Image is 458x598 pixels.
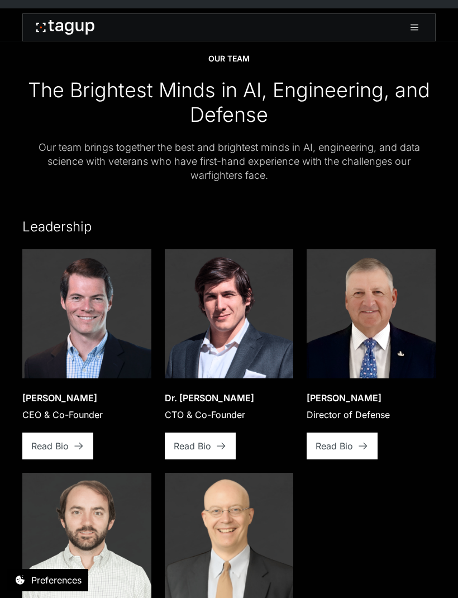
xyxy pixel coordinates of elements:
div: Our team brings together the best and brightest minds in AI, engineering, and data science with v... [22,140,436,183]
div: Director of Defense [307,409,390,421]
a: Open bio popup [22,249,151,378]
img: Jon Garrity [22,249,151,378]
a: Read Bio [307,433,378,459]
img: Dr. Will Vega-Brown [165,249,294,378]
a: Read Bio [165,433,236,459]
a: Read Bio [22,433,93,459]
div: CEO & Co-Founder [22,409,103,421]
div: CTO & Co-Founder [165,409,254,421]
div: [PERSON_NAME] [307,392,390,404]
a: Open bio popup [307,249,436,378]
div: Dr. [PERSON_NAME] [165,392,254,404]
img: Paul Plemmons [307,249,436,378]
div: [PERSON_NAME] [22,392,103,404]
div: Read Bio [31,439,69,453]
h2: Leadership [22,218,92,236]
div: Read Bio [316,439,353,453]
div: Read Bio [174,439,211,453]
a: Open bio popup [165,249,294,378]
div: Preferences [31,573,82,587]
div: Our team [208,53,250,64]
div: The Brightest Minds in AI, Engineering, and Defense [22,78,436,127]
